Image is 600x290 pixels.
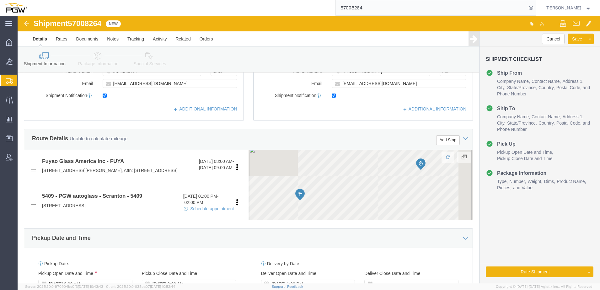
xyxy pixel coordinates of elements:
input: Search for shipment number, reference number [336,0,527,15]
a: Support [272,285,287,288]
span: [DATE] 10:43:43 [78,285,103,288]
span: [DATE] 10:52:44 [150,285,175,288]
span: Amber Hickey [545,4,581,11]
iframe: FS Legacy Container [18,16,600,283]
span: Client: 2025.20.0-035ba07 [106,285,175,288]
span: Copyright © [DATE]-[DATE] Agistix Inc., All Rights Reserved [496,284,592,289]
img: logo [4,3,27,13]
a: Feedback [287,285,303,288]
button: [PERSON_NAME] [545,4,592,12]
span: Server: 2025.20.0-970904bc0f3 [25,285,103,288]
